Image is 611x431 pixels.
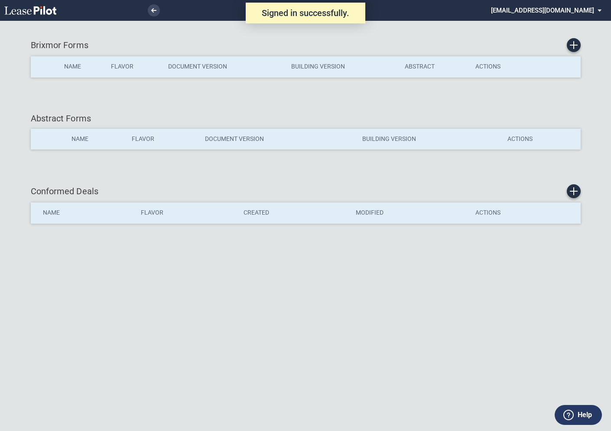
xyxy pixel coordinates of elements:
th: Building Version [356,129,501,150]
th: Document Version [199,129,356,150]
th: Name [65,129,126,150]
th: Flavor [126,129,199,150]
th: Actions [501,129,581,150]
th: Actions [469,56,531,77]
th: Building Version [285,56,399,77]
th: Name [58,56,105,77]
button: Help [555,405,602,425]
th: Abstract [399,56,469,77]
th: Name [31,202,135,223]
a: Create new conformed deal [567,184,581,198]
th: Modified [350,202,469,223]
div: Abstract Forms [31,112,581,124]
div: Conformed Deals [31,184,581,198]
div: Signed in successfully. [246,3,365,23]
th: Flavor [105,56,162,77]
th: Actions [469,202,580,223]
th: Flavor [135,202,237,223]
th: Created [237,202,350,223]
label: Help [578,409,592,421]
th: Document Version [162,56,285,77]
a: Create new Form [567,38,581,52]
div: Brixmor Forms [31,38,581,52]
